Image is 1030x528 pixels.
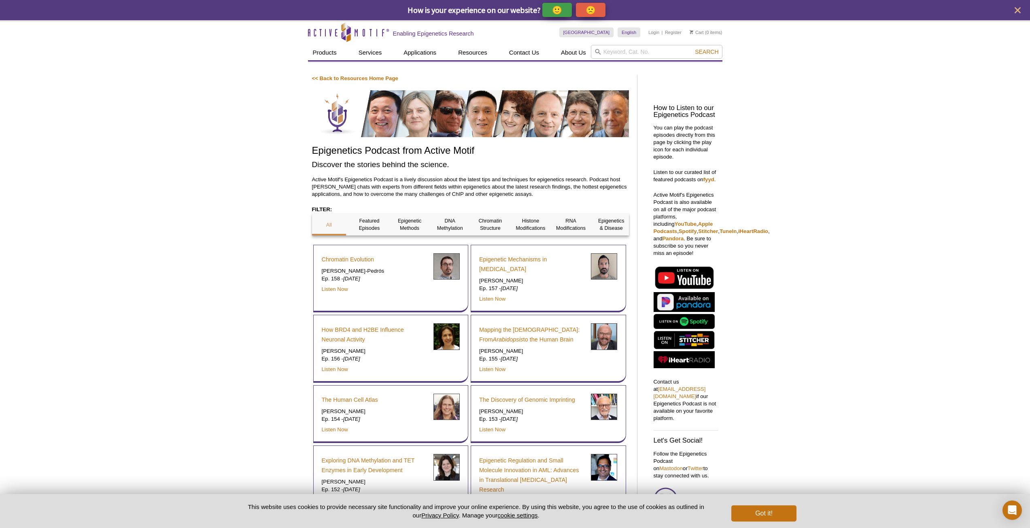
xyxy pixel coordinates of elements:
[594,217,629,232] p: Epigenetics & Disease
[654,331,715,349] img: Listen on Stitcher
[654,105,718,119] h3: How to Listen to our Epigenetics Podcast
[312,176,629,198] p: Active Motif's Epigenetics Podcast is a lively discussion about the latest tips and techniques fo...
[312,90,629,137] img: Discover the stories behind the science.
[322,286,348,292] a: Listen Now
[659,465,683,471] a: Mastodon
[690,30,693,34] img: Your Cart
[393,30,474,37] h2: Enabling Epigenetics Research
[688,465,703,471] a: Twitter
[433,394,460,420] img: Sarah Teichmann headshot
[662,28,663,37] li: |
[654,265,715,290] img: Listen on YouTube
[738,228,768,234] a: iHeartRadio
[393,217,427,232] p: Epigenetic Methods
[433,253,460,280] img: Arnau Sebe Pedros headshot
[473,217,508,232] p: Chromatin Structure
[479,426,505,433] a: Listen Now
[654,169,718,183] p: Listen to our curated list of featured podcasts on .
[591,323,617,350] img: Joseph Ecker headshot
[421,512,459,519] a: Privacy Policy
[322,254,374,264] a: Chromatin Evolution
[322,408,427,415] p: [PERSON_NAME]
[497,512,537,519] button: cookie settings
[501,285,518,291] em: [DATE]
[618,28,640,37] a: English
[654,191,718,257] p: Active Motif's Epigenetics Podcast is also available on all of the major podcast platforms, inclu...
[479,348,585,355] p: [PERSON_NAME]
[654,351,715,369] img: Listen on iHeartRadio
[322,325,427,344] a: How BRD4 and H2BE Influence Neuronal Activity
[479,456,585,494] a: Epigenetic Regulation and Small Molecule Innovation in AML: Advances in Translational [MEDICAL_DA...
[648,30,659,35] a: Login
[343,486,360,492] em: [DATE]
[690,28,722,37] li: (0 items)
[556,45,591,60] a: About Us
[343,356,360,362] em: [DATE]
[501,356,518,362] em: [DATE]
[322,355,427,363] p: Ep. 156 -
[665,30,682,35] a: Register
[354,45,387,60] a: Services
[663,235,684,242] a: Pandora
[234,503,718,520] p: This website uses cookies to provide necessary site functionality and improve your online experie...
[308,45,342,60] a: Products
[408,5,541,15] span: How is your experience on our website?
[654,488,678,512] img: Active Motif Twitter
[479,277,585,284] p: [PERSON_NAME]
[654,292,715,312] img: Listen on Pandora
[679,228,697,234] a: Spotify
[433,454,460,480] img: Petra Hajkova headshot
[479,416,585,423] p: Ep. 153 -
[591,253,617,280] img: Luca Magnani headshot
[479,254,585,274] a: Epigenetic Mechanisms in [MEDICAL_DATA]
[322,486,427,493] p: Ep. 152 -
[559,28,614,37] a: [GEOGRAPHIC_DATA]
[720,228,737,234] a: TuneIn
[698,228,718,234] a: Stitcher
[692,48,721,55] button: Search
[322,395,378,405] a: The Human Cell Atlas
[479,285,585,292] p: Ep. 157 -
[479,325,585,344] a: Mapping the [DEMOGRAPHIC_DATA]: FromArabidopsisto the Human Brain
[322,426,348,433] a: Listen Now
[703,176,714,182] a: fyyd
[591,454,617,480] img: Weiwei Dang headshot
[586,5,596,15] p: 🙁
[552,5,562,15] p: 🙂
[479,355,585,363] p: Ep. 155 -
[312,145,629,157] h1: Epigenetics Podcast from Active Motif
[312,159,629,170] h2: Discover the stories behind the science.
[591,394,617,420] img: Azim Surani headshot
[504,45,544,60] a: Contact Us
[312,221,346,229] p: All
[479,366,505,372] a: Listen Now
[1002,500,1022,520] div: Open Intercom Messenger
[322,366,348,372] a: Listen Now
[501,416,518,422] em: [DATE]
[654,437,718,444] h3: Let's Get Social!
[322,456,427,475] a: Exploring DNA Methylation and TET Enzymes in Early Development
[322,416,427,423] p: Ep. 154 -
[690,30,704,35] a: Cart
[675,221,697,227] a: YouTube
[654,450,718,479] p: Follow the Epigenetics Podcast on or to stay connected with us.
[343,416,360,422] em: [DATE]
[654,221,713,234] a: Apple Podcasts
[1013,5,1023,15] button: close
[654,124,718,161] p: You can play the podcast episodes directly from this page by clicking the play icon for each indi...
[731,505,796,522] button: Got it!
[479,408,585,415] p: [PERSON_NAME]
[322,478,427,486] p: [PERSON_NAME]
[433,217,467,232] p: DNA Methylation
[322,348,427,355] p: [PERSON_NAME]
[343,276,360,282] em: [DATE]
[654,386,706,399] a: [EMAIL_ADDRESS][DOMAIN_NAME]
[322,267,427,275] p: [PERSON_NAME]-Pedrós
